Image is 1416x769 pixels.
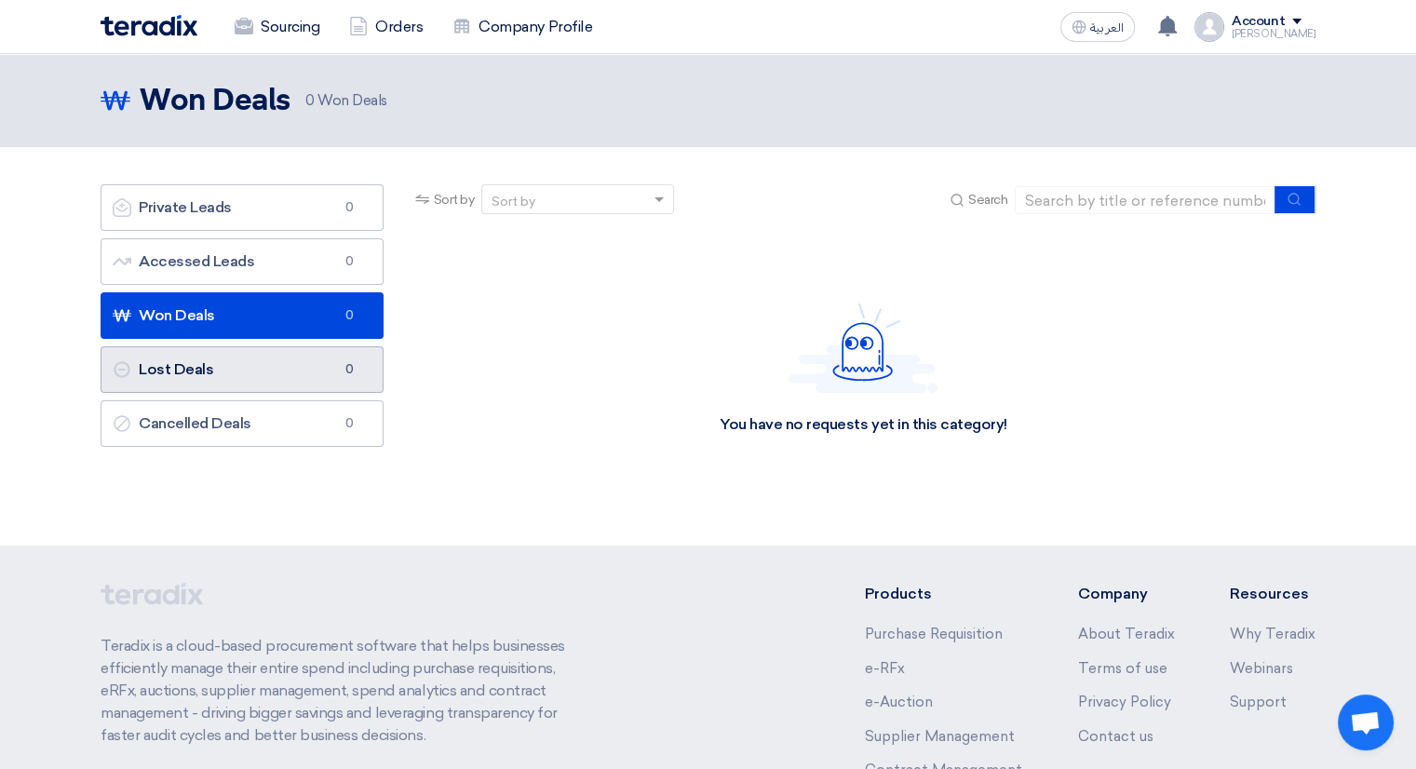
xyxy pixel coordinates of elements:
[1077,626,1174,642] a: About Teradix
[101,635,587,747] p: Teradix is a cloud-based procurement software that helps businesses efficiently manage their enti...
[968,190,1007,209] span: Search
[1194,12,1224,42] img: profile_test.png
[334,7,438,47] a: Orders
[101,292,384,339] a: Won Deals0
[101,15,197,36] img: Teradix logo
[220,7,334,47] a: Sourcing
[789,303,937,393] img: Hello
[865,694,933,710] a: e-Auction
[865,626,1003,642] a: Purchase Requisition
[338,360,360,379] span: 0
[1090,21,1124,34] span: العربية
[720,415,1007,435] div: You have no requests yet in this category!
[338,198,360,217] span: 0
[101,346,384,393] a: Lost Deals0
[1230,626,1315,642] a: Why Teradix
[1232,29,1315,39] div: [PERSON_NAME]
[438,7,607,47] a: Company Profile
[434,190,475,209] span: Sort by
[101,184,384,231] a: Private Leads0
[101,400,384,447] a: Cancelled Deals0
[1232,14,1285,30] div: Account
[338,414,360,433] span: 0
[338,306,360,325] span: 0
[1060,12,1135,42] button: العربية
[338,252,360,271] span: 0
[305,92,315,109] span: 0
[865,728,1015,745] a: Supplier Management
[1015,186,1275,214] input: Search by title or reference number
[1077,660,1167,677] a: Terms of use
[1338,695,1394,750] div: Open chat
[1230,583,1315,605] li: Resources
[1077,583,1174,605] li: Company
[101,238,384,285] a: Accessed Leads0
[492,192,535,211] div: Sort by
[1230,694,1287,710] a: Support
[305,90,387,112] span: Won Deals
[1230,660,1293,677] a: Webinars
[1077,694,1170,710] a: Privacy Policy
[865,660,905,677] a: e-RFx
[865,583,1022,605] li: Products
[140,83,290,120] h2: Won Deals
[1077,728,1153,745] a: Contact us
